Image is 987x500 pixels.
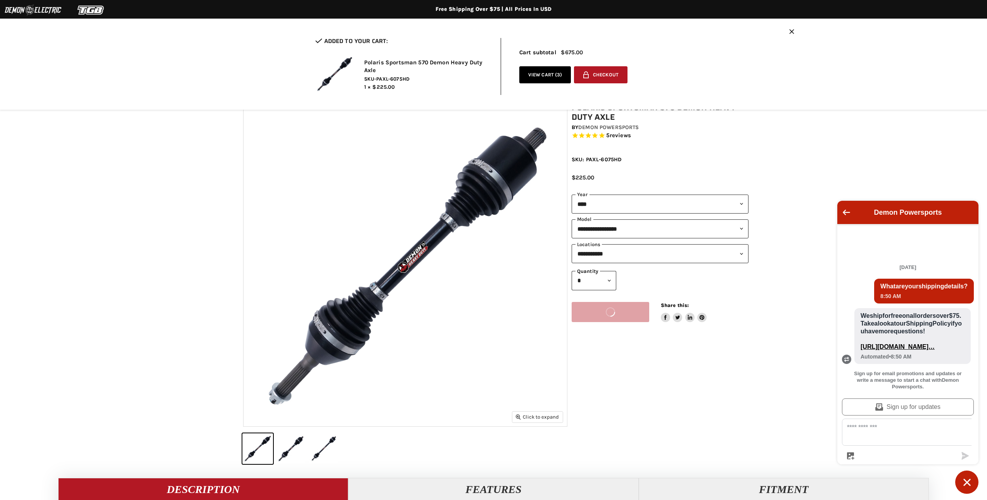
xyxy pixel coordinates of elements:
[512,412,563,422] button: Click to expand
[315,55,354,93] img: Polaris Sportsman 570 Demon Heavy Duty Axle
[519,49,557,56] span: Cart subtotal
[572,123,748,132] div: by
[572,174,594,181] span: $225.00
[364,76,489,83] span: SKU-PAXL-6075HD
[571,66,627,86] form: cart checkout
[593,72,619,78] span: Checkout
[578,124,639,131] a: Demon Powersports
[572,219,748,238] select: modal-name
[610,132,631,139] span: reviews
[789,29,794,36] button: Close
[572,271,616,290] select: Quantity
[661,302,707,322] aside: Share this:
[572,155,748,164] div: SKU: PAXL-6075HD
[275,433,306,464] button: Polaris Sportsman 570 Demon Heavy Duty Axle thumbnail
[516,414,559,420] span: Click to expand
[572,244,748,263] select: keys
[315,38,489,45] h2: Added to your cart:
[364,84,371,90] span: 1 ×
[572,103,748,122] h1: Polaris Sportsman 570 Demon Heavy Duty Axle
[661,302,689,308] span: Share this:
[4,3,62,17] img: Demon Electric Logo 2
[561,49,583,56] span: $675.00
[572,132,748,140] span: Rated 5.0 out of 5 stars 5 reviews
[606,132,631,139] span: 5 reviews
[557,72,560,78] span: 3
[62,3,120,17] img: TGB Logo 2
[574,66,627,84] button: Checkout
[242,433,273,464] button: Polaris Sportsman 570 Demon Heavy Duty Axle thumbnail
[519,66,571,84] a: View cart (3)
[308,433,339,464] button: Polaris Sportsman 570 Demon Heavy Duty Axle thumbnail
[572,195,748,214] select: year
[183,6,804,13] div: Free Shipping Over $75 | All Prices In USD
[364,59,489,74] h2: Polaris Sportsman 570 Demon Heavy Duty Axle
[835,201,981,494] inbox-online-store-chat: Shopify online store chat
[372,84,395,90] span: $225.00
[244,103,567,426] img: Polaris Sportsman 570 Demon Heavy Duty Axle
